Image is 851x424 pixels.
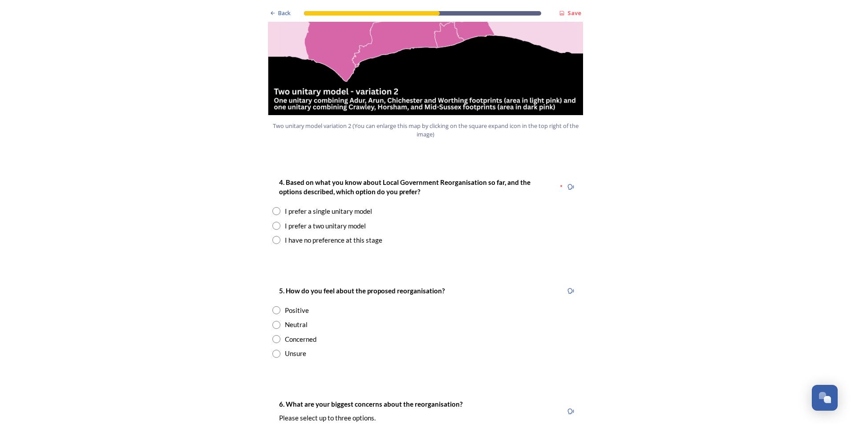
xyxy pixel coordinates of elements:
[567,9,581,17] strong: Save
[278,9,291,17] span: Back
[285,221,366,231] div: I prefer a two unitary model
[285,206,372,216] div: I prefer a single unitary model
[812,385,838,411] button: Open Chat
[272,122,579,139] span: Two unitary model variation 2 (You can enlarge this map by clicking on the square expand icon in ...
[279,400,462,408] strong: 6. What are your biggest concerns about the reorganisation?
[279,413,462,423] p: Please select up to three options.
[285,348,306,359] div: Unsure
[285,334,316,344] div: Concerned
[279,287,445,295] strong: 5. How do you feel about the proposed reorganisation?
[279,178,532,196] strong: 4. Based on what you know about Local Government Reorganisation so far, and the options described...
[285,235,382,245] div: I have no preference at this stage
[285,305,309,316] div: Positive
[285,320,308,330] div: Neutral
